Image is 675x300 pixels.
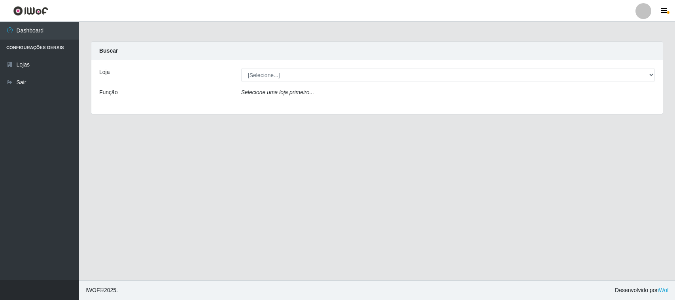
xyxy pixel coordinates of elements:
[13,6,48,16] img: CoreUI Logo
[99,88,118,97] label: Função
[85,287,100,293] span: IWOF
[241,89,314,95] i: Selecione uma loja primeiro...
[615,286,669,294] span: Desenvolvido por
[85,286,118,294] span: © 2025 .
[658,287,669,293] a: iWof
[99,47,118,54] strong: Buscar
[99,68,110,76] label: Loja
